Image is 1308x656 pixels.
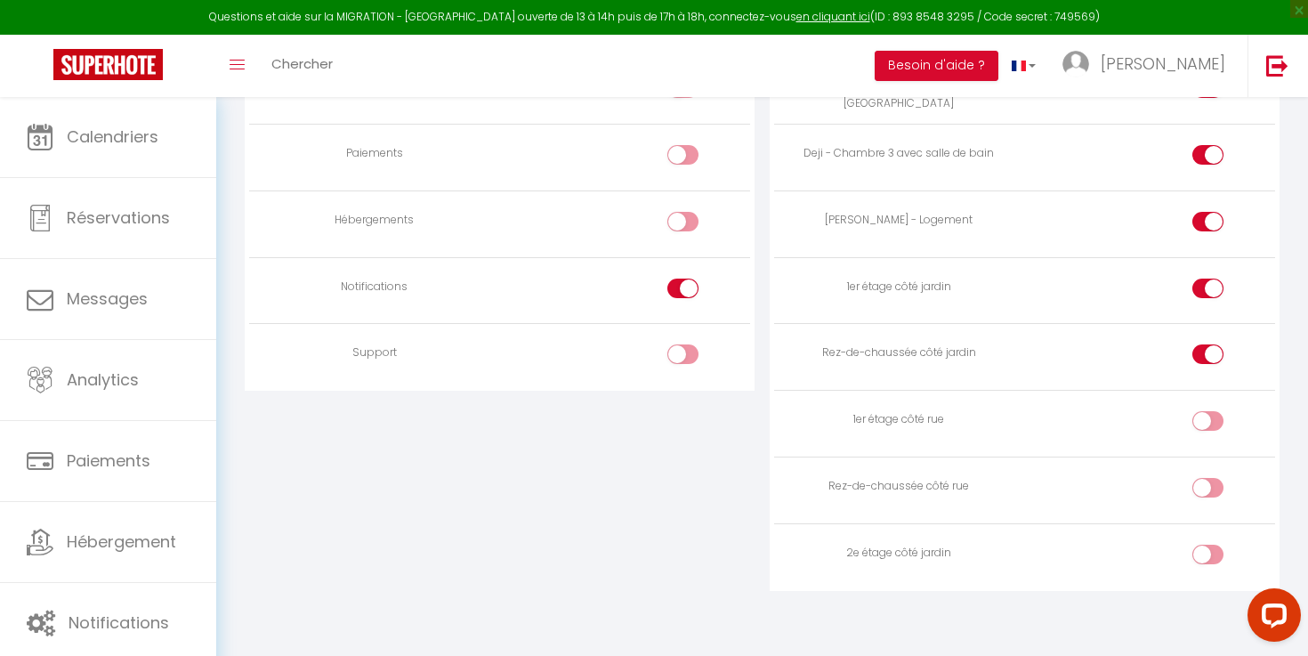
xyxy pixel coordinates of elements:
span: Réservations [67,207,170,229]
img: logout [1266,54,1288,77]
div: 2e étage côté jardin [781,545,1018,562]
div: Notifications [256,279,493,296]
img: ... [1062,51,1089,77]
iframe: LiveChat chat widget [1233,581,1308,656]
div: 1er étage côté jardin [781,279,1018,296]
div: [PERSON_NAME] - Logement [781,212,1018,229]
span: Paiements [67,449,150,472]
a: en cliquant ici [796,9,870,24]
button: Besoin d'aide ? [875,51,998,81]
a: Chercher [258,35,346,97]
div: Deji - Chambre 3 avec salle de bain [781,145,1018,162]
span: Hébergement [67,530,176,553]
span: Analytics [67,368,139,391]
div: 1er étage côté rue [781,411,1018,428]
span: [PERSON_NAME] [1101,53,1225,75]
img: Super Booking [53,49,163,80]
span: Notifications [69,611,169,634]
span: Chercher [271,54,333,73]
a: ... [PERSON_NAME] [1049,35,1247,97]
div: Hébergements [256,212,493,229]
div: Paiements [256,145,493,162]
span: Calendriers [67,126,158,148]
div: Rez-de-chaussée côté jardin [781,344,1018,361]
div: Support [256,344,493,361]
div: Rez-de-chaussée côté rue [781,478,1018,495]
span: Messages [67,288,148,310]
